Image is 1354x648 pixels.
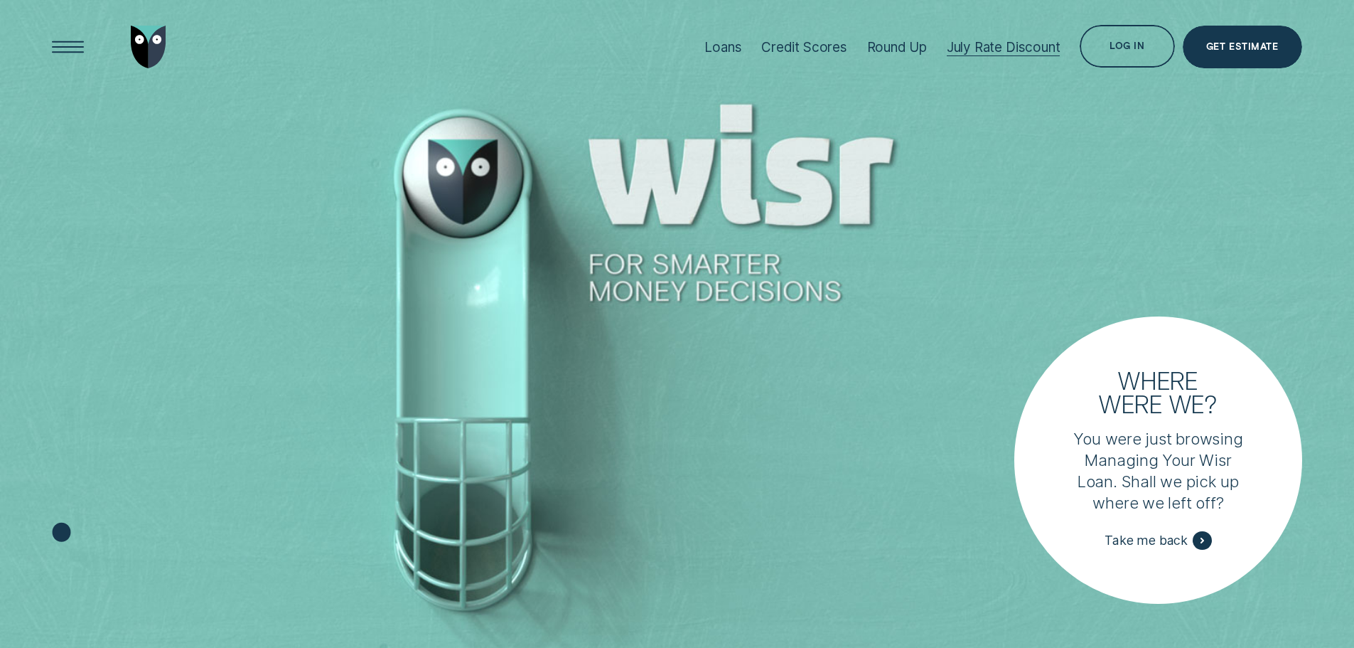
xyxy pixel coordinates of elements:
[867,39,928,55] div: Round Up
[704,39,741,55] div: Loans
[761,39,847,55] div: Credit Scores
[131,26,166,68] img: Wisr
[1080,25,1174,68] button: Log in
[1089,368,1228,415] h3: Where were we?
[47,26,90,68] button: Open Menu
[1183,26,1302,68] a: Get Estimate
[1063,428,1253,514] p: You were just browsing Managing Your Wisr Loan. Shall we pick up where we left off?
[1014,317,1301,604] a: Where were we?You were just browsing Managing Your Wisr Loan. Shall we pick up where we left off?...
[1105,533,1188,548] span: Take me back
[947,39,1060,55] div: July Rate Discount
